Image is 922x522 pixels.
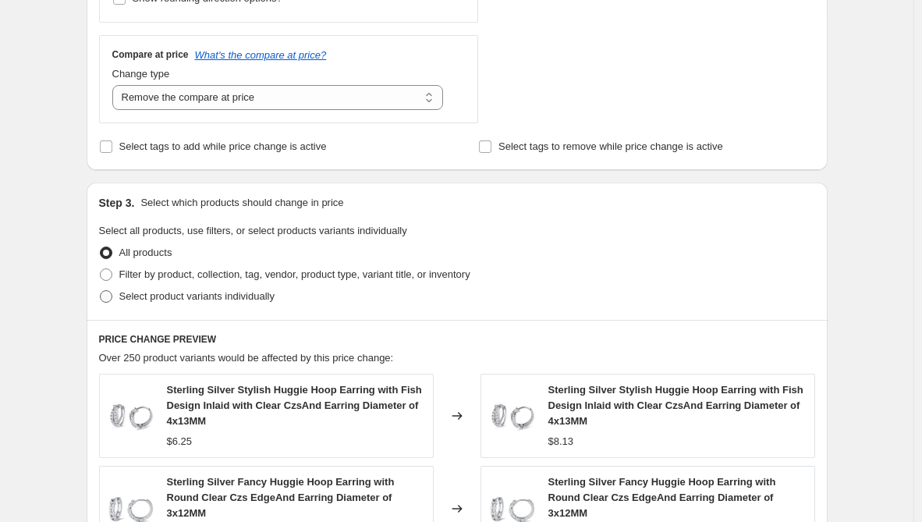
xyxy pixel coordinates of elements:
[195,49,327,61] button: What's the compare at price?
[498,140,723,152] span: Select tags to remove while price change is active
[119,290,275,302] span: Select product variants individually
[140,195,343,211] p: Select which products should change in price
[108,392,154,439] img: SD9EC460318_1_80x.jpg
[167,384,422,427] span: Sterling Silver Stylish Huggie Hoop Earring with Fish Design Inlaid with Clear CzsAnd Earring Dia...
[112,48,189,61] h3: Compare at price
[112,68,170,80] span: Change type
[119,268,470,280] span: Filter by product, collection, tag, vendor, product type, variant title, or inventory
[548,434,574,449] div: $8.13
[548,476,776,519] span: Sterling Silver Fancy Huggie Hoop Earring with Round Clear Czs EdgeAnd Earring Diameter of 3x12MM
[99,352,394,364] span: Over 250 product variants would be affected by this price change:
[99,225,407,236] span: Select all products, use filters, or select products variants individually
[548,384,803,427] span: Sterling Silver Stylish Huggie Hoop Earring with Fish Design Inlaid with Clear CzsAnd Earring Dia...
[99,333,815,346] h6: PRICE CHANGE PREVIEW
[167,476,395,519] span: Sterling Silver Fancy Huggie Hoop Earring with Round Clear Czs EdgeAnd Earring Diameter of 3x12MM
[99,195,135,211] h2: Step 3.
[489,392,536,439] img: SD9EC460318_1_80x.jpg
[119,140,327,152] span: Select tags to add while price change is active
[167,434,193,449] div: $6.25
[119,247,172,258] span: All products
